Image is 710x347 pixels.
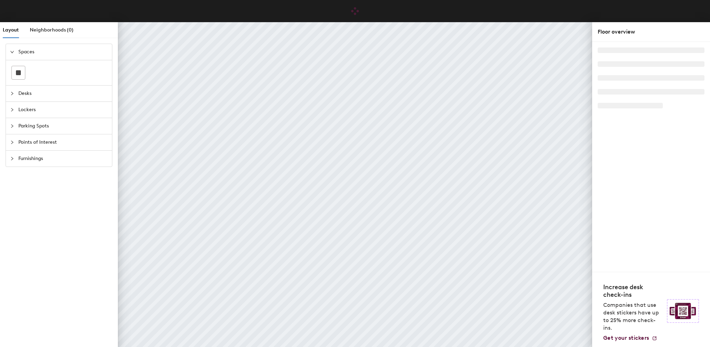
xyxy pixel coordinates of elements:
[3,27,19,33] span: Layout
[10,91,14,96] span: collapsed
[603,301,663,332] p: Companies that use desk stickers have up to 25% more check-ins.
[18,44,108,60] span: Spaces
[18,134,108,150] span: Points of Interest
[10,124,14,128] span: collapsed
[18,86,108,101] span: Desks
[18,102,108,118] span: Lockers
[10,50,14,54] span: expanded
[603,283,663,299] h4: Increase desk check-ins
[10,140,14,144] span: collapsed
[598,28,704,36] div: Floor overview
[603,335,657,341] a: Get your stickers
[10,108,14,112] span: collapsed
[10,157,14,161] span: collapsed
[18,151,108,167] span: Furnishings
[603,335,649,341] span: Get your stickers
[18,118,108,134] span: Parking Spots
[667,299,699,323] img: Sticker logo
[30,27,73,33] span: Neighborhoods (0)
